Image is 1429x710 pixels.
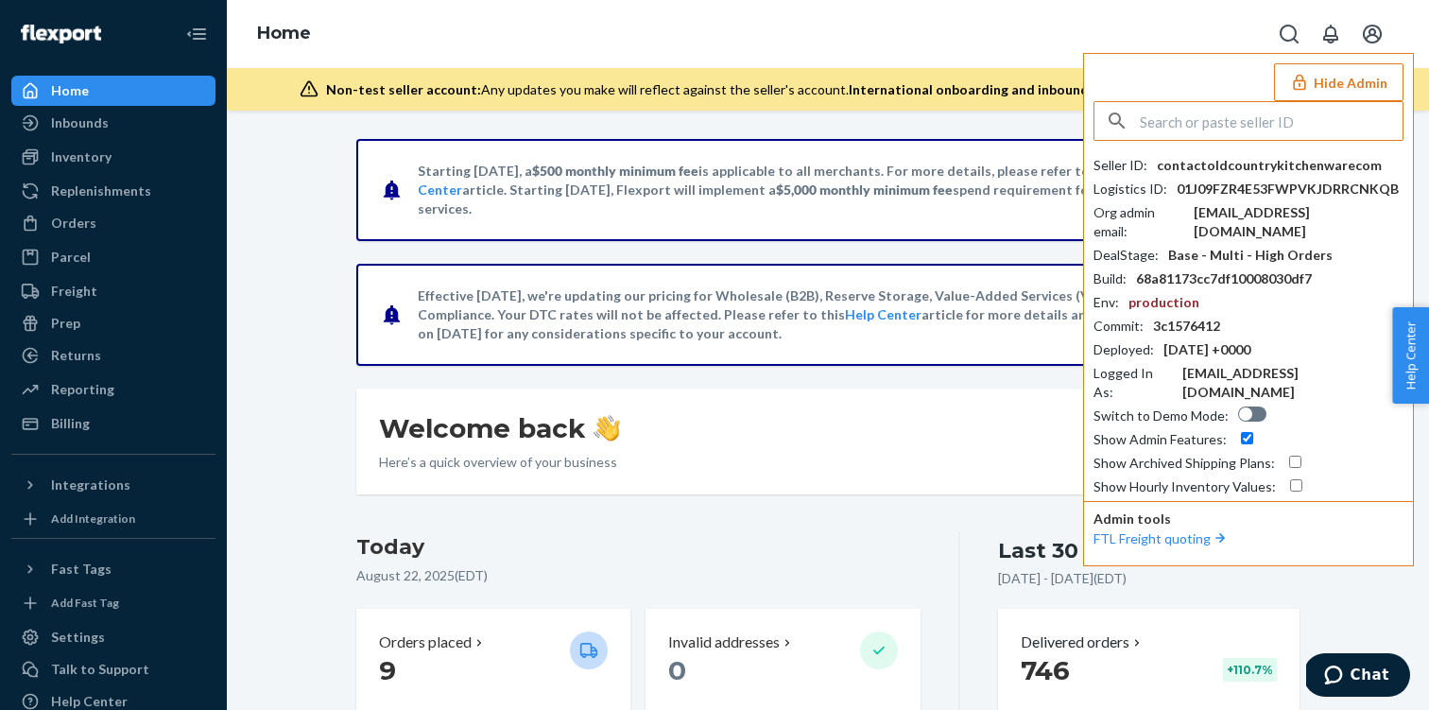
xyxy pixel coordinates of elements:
span: $500 monthly minimum fee [532,163,698,179]
p: Starting [DATE], a is applicable to all merchants. For more details, please refer to this article... [418,162,1235,218]
p: [DATE] - [DATE] ( EDT ) [998,569,1127,588]
a: FTL Freight quoting [1093,530,1230,546]
span: $5,000 monthly minimum fee [776,182,953,198]
a: Orders [11,208,215,238]
div: Add Fast Tag [51,595,119,611]
h3: Today [356,532,921,563]
div: Inbounds [51,113,109,132]
p: Invalid addresses [668,632,780,653]
h1: Welcome back [379,411,620,445]
a: Returns [11,340,215,371]
div: + 110.7 % [1223,658,1277,682]
div: [EMAIL_ADDRESS][DOMAIN_NAME] [1194,203,1403,241]
div: Last 30 days [998,536,1136,565]
div: Inventory [51,147,112,166]
p: Here’s a quick overview of your business [379,453,620,472]
div: Deployed : [1093,340,1154,359]
button: Open notifications [1312,15,1350,53]
div: Switch to Demo Mode : [1093,407,1229,425]
div: Env : [1093,293,1119,312]
div: Add Integration [51,511,135,527]
div: production [1128,293,1199,312]
a: Home [257,23,311,43]
button: Close Navigation [178,15,215,53]
span: 9 [379,654,396,686]
div: Settings [51,628,105,647]
button: Talk to Support [11,654,215,684]
button: Open Search Box [1270,15,1308,53]
div: Fast Tags [51,560,112,579]
div: Parcel [51,248,91,267]
div: Show Hourly Inventory Values : [1093,477,1276,496]
span: International onboarding and inbounding may not work during impersonation. [849,81,1338,97]
div: Show Admin Features : [1093,430,1227,449]
div: DealStage : [1093,246,1159,265]
div: Commit : [1093,317,1144,336]
div: contactoldcountrykitchenwarecom [1157,156,1382,175]
img: Flexport logo [21,25,101,43]
button: Integrations [11,470,215,500]
div: Returns [51,346,101,365]
button: Orders placed 9 [356,609,630,710]
button: Delivered orders [1021,632,1145,653]
a: Freight [11,276,215,306]
div: Show Archived Shipping Plans : [1093,454,1275,473]
div: Billing [51,414,90,433]
span: Non-test seller account: [326,81,481,97]
a: Help Center [845,306,921,322]
p: Effective [DATE], we're updating our pricing for Wholesale (B2B), Reserve Storage, Value-Added Se... [418,286,1235,343]
div: Any updates you make will reflect against the seller's account. [326,80,1338,99]
a: Prep [11,308,215,338]
button: Hide Admin [1274,63,1403,101]
span: 0 [668,654,686,686]
div: 01J09FZR4E53FWPVKJDRRCNKQB [1177,180,1399,199]
div: 68a81173cc7df10008030df7 [1136,269,1312,288]
div: Prep [51,314,80,333]
div: Talk to Support [51,660,149,679]
p: Admin tools [1093,510,1403,528]
p: August 22, 2025 ( EDT ) [356,566,921,585]
button: Help Center [1392,307,1429,404]
div: Freight [51,282,97,301]
a: Inbounds [11,108,215,138]
div: Integrations [51,476,130,494]
div: Logistics ID : [1093,180,1167,199]
div: Orders [51,214,96,233]
div: Reporting [51,380,114,399]
button: Invalid addresses 0 [646,609,920,710]
input: Search or paste seller ID [1140,102,1403,140]
button: Open account menu [1353,15,1391,53]
div: [DATE] +0000 [1163,340,1250,359]
p: Orders placed [379,632,472,653]
div: Base - Multi - High Orders [1168,246,1333,265]
ol: breadcrumbs [242,7,326,61]
div: Replenishments [51,182,151,200]
a: Home [11,76,215,106]
a: Inventory [11,142,215,172]
a: Billing [11,408,215,439]
button: Fast Tags [11,554,215,584]
span: 746 [1021,654,1070,686]
div: 3c1576412 [1153,317,1220,336]
div: Home [51,81,89,100]
div: Org admin email : [1093,203,1184,241]
div: Build : [1093,269,1127,288]
a: Parcel [11,242,215,272]
img: hand-wave emoji [594,415,620,442]
div: [EMAIL_ADDRESS][DOMAIN_NAME] [1182,364,1403,402]
a: Reporting [11,374,215,405]
a: Add Fast Tag [11,592,215,615]
div: Logged In As : [1093,364,1173,402]
iframe: Opens a widget where you can chat to one of our agents [1306,653,1410,701]
div: Seller ID : [1093,156,1147,175]
a: Add Integration [11,508,215,530]
a: Replenishments [11,176,215,206]
a: Settings [11,622,215,652]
